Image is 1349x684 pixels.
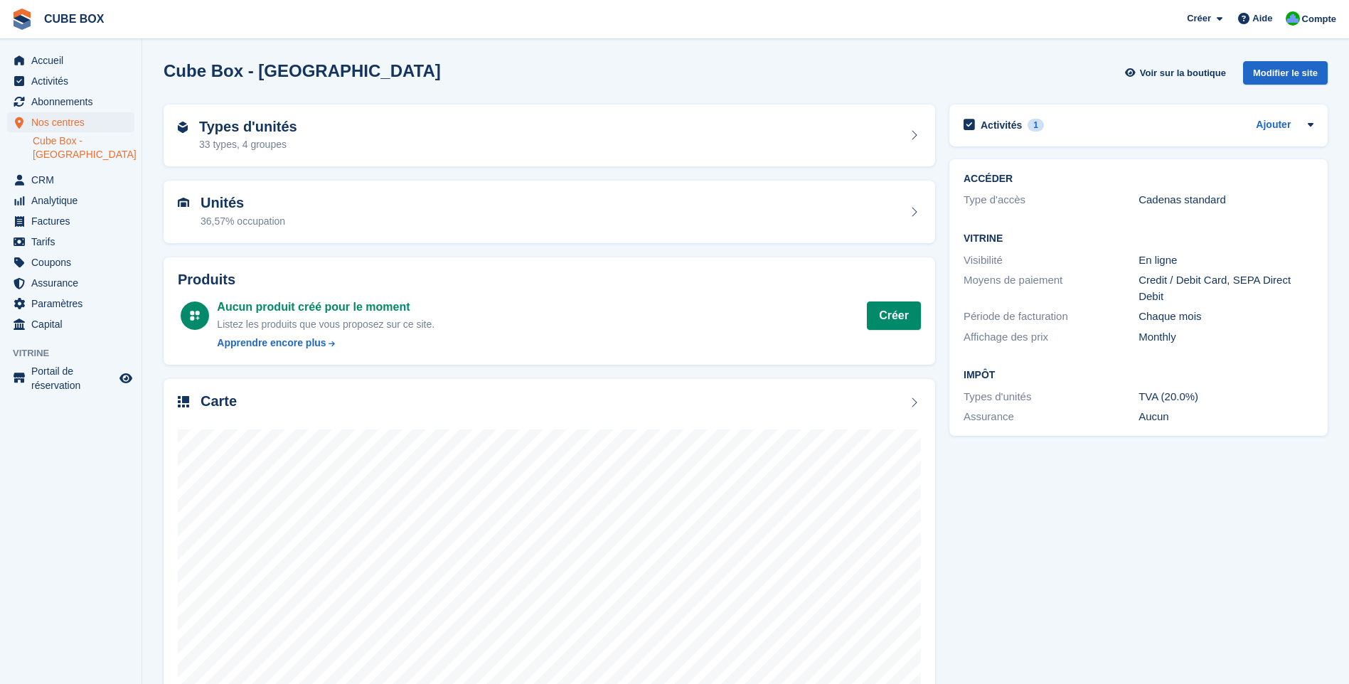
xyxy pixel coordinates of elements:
[38,7,110,31] a: CUBE BOX
[964,409,1139,425] div: Assurance
[164,181,935,243] a: Unités 36,57% occupation
[31,170,117,190] span: CRM
[33,134,134,161] a: Cube Box - [GEOGRAPHIC_DATA]
[7,92,134,112] a: menu
[7,252,134,272] a: menu
[31,71,117,91] span: Activités
[199,119,297,135] h2: Types d'unités
[178,198,189,208] img: unit-icn-7be61d7bf1b0ce9d3e12c5938cc71ed9869f7b940bace4675aadf7bd6d80202e.svg
[7,294,134,314] a: menu
[189,310,201,321] img: custom-product-icn-white-7c27a13f52cf5f2f504a55ee73a895a1f82ff5669d69490e13668eaf7ade3bb5.svg
[7,50,134,70] a: menu
[1028,119,1044,132] div: 1
[201,393,237,410] h2: Carte
[1139,389,1313,405] div: TVA (20.0%)
[7,232,134,252] a: menu
[964,233,1313,245] h2: Vitrine
[11,9,33,30] img: stora-icon-8386f47178a22dfd0bd8f6a31ec36ba5ce8667c1dd55bd0f319d3a0aa187defe.svg
[7,191,134,210] a: menu
[7,273,134,293] a: menu
[1139,192,1313,208] div: Cadenas standard
[31,112,117,132] span: Nos centres
[217,299,434,316] div: Aucun produit créé pour le moment
[1139,252,1313,269] div: En ligne
[31,191,117,210] span: Analytique
[31,252,117,272] span: Coupons
[178,122,188,133] img: unit-type-icn-2b2737a686de81e16bb02015468b77c625bbabd49415b5ef34ead5e3b44a266d.svg
[178,396,189,407] img: map-icn-33ee37083ee616e46c38cad1a60f524a97daa1e2b2c8c0bc3eb3415660979fc1.svg
[217,336,434,351] a: Apprendre encore plus
[7,211,134,231] a: menu
[964,272,1139,304] div: Moyens de paiement
[867,301,921,330] a: Créer
[31,211,117,231] span: Factures
[13,346,142,360] span: Vitrine
[964,252,1139,269] div: Visibilité
[31,92,117,112] span: Abonnements
[1187,11,1211,26] span: Créer
[981,119,1022,132] h2: Activités
[964,329,1139,346] div: Affichage des prix
[1243,61,1328,85] div: Modifier le site
[1139,409,1313,425] div: Aucun
[217,336,326,351] div: Apprendre encore plus
[164,61,441,80] h2: Cube Box - [GEOGRAPHIC_DATA]
[7,71,134,91] a: menu
[964,173,1313,185] h2: ACCÉDER
[1140,66,1226,80] span: Voir sur la boutique
[7,364,134,392] a: menu
[201,214,285,229] div: 36,57% occupation
[1124,61,1232,85] a: Voir sur la boutique
[31,294,117,314] span: Paramètres
[199,137,297,152] div: 33 types, 4 groupes
[964,389,1139,405] div: Types d'unités
[7,112,134,132] a: menu
[31,50,117,70] span: Accueil
[1139,272,1313,304] div: Credit / Debit Card, SEPA Direct Debit
[31,314,117,334] span: Capital
[164,105,935,167] a: Types d'unités 33 types, 4 groupes
[1286,11,1300,26] img: Cube Box
[7,170,134,190] a: menu
[1243,61,1328,90] a: Modifier le site
[1252,11,1272,26] span: Aide
[31,232,117,252] span: Tarifs
[1302,12,1336,26] span: Compte
[201,195,285,211] h2: Unités
[1256,117,1291,134] a: Ajouter
[117,370,134,387] a: Boutique d'aperçu
[1139,329,1313,346] div: Monthly
[217,319,434,330] span: Listez les produits que vous proposez sur ce site.
[31,364,117,392] span: Portail de réservation
[964,309,1139,325] div: Période de facturation
[1139,309,1313,325] div: Chaque mois
[178,272,921,288] h2: Produits
[31,273,117,293] span: Assurance
[964,192,1139,208] div: Type d'accès
[7,314,134,334] a: menu
[964,370,1313,381] h2: Impôt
